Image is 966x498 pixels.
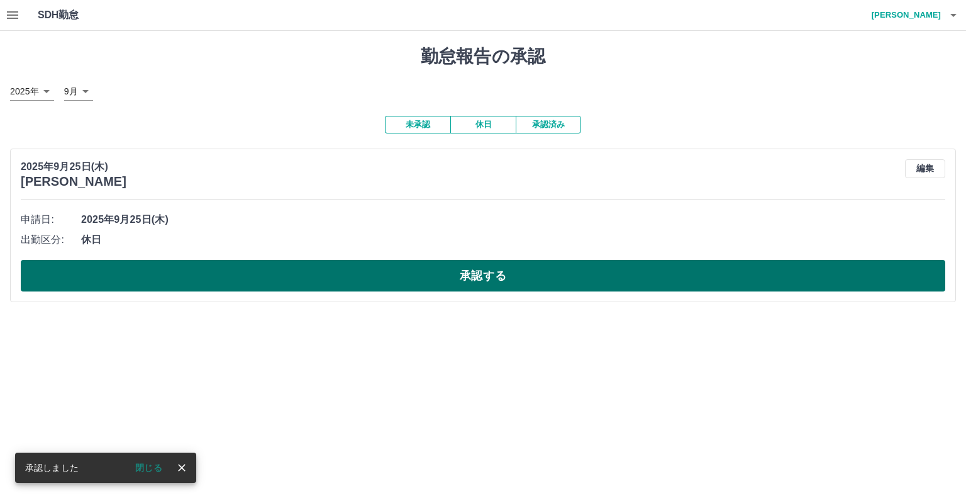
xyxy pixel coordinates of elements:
h1: 勤怠報告の承認 [10,46,956,67]
p: 2025年9月25日(木) [21,159,126,174]
button: 承認済み [516,116,581,133]
button: 休日 [450,116,516,133]
button: 承認する [21,260,945,291]
button: 編集 [905,159,945,178]
span: 2025年9月25日(木) [81,212,945,227]
button: 未承認 [385,116,450,133]
span: 休日 [81,232,945,247]
div: 9月 [64,82,93,101]
span: 出勤区分: [21,232,81,247]
div: 承認しました [25,456,79,479]
button: 閉じる [125,458,172,477]
h3: [PERSON_NAME] [21,174,126,189]
button: close [172,458,191,477]
span: 申請日: [21,212,81,227]
div: 2025年 [10,82,54,101]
